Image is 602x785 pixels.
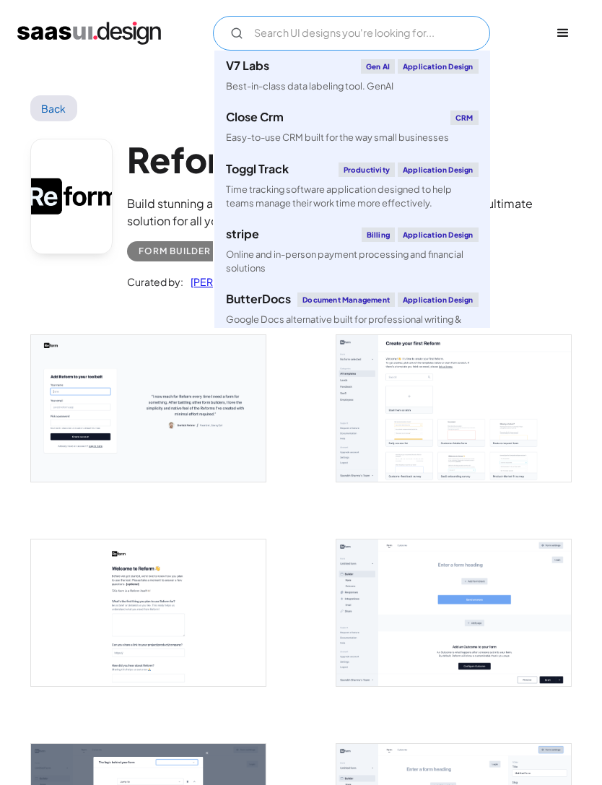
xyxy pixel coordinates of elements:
[226,293,291,305] div: ButterDocs
[297,292,395,307] div: Document Management
[336,335,571,482] img: 6422d7d1bcc9af52f4c9151c_Reform%20Templates.png
[214,219,490,284] a: stripeBillingApplication DesignOnline and in-person payment processing and financial solutions
[127,139,572,181] h1: Reform
[450,110,479,125] div: CRM
[361,59,395,74] div: Gen AI
[339,162,395,177] div: Productivity
[183,273,273,290] a: [PERSON_NAME]
[362,227,395,242] div: Billing
[336,539,571,686] a: open lightbox
[398,292,479,307] div: Application Design
[214,51,490,102] a: V7 LabsGen AIApplication DesignBest-in-class data labeling tool. GenAI
[336,539,571,686] img: 6422d7e51bbd013bc7bf2d5c_Reform%20Create%20Form.png
[226,131,449,144] div: Easy-to-use CRM built for the way small businesses
[213,16,490,51] input: Search UI designs you're looking for...
[226,111,284,123] div: Close Crm
[139,243,211,260] div: Form Builder
[214,102,490,153] a: Close CrmCRMEasy-to-use CRM built for the way small businesses
[127,273,183,290] div: Curated by:
[31,335,266,482] a: open lightbox
[398,227,479,242] div: Application Design
[17,22,161,45] a: home
[31,539,266,686] img: 6422d7d17f8554157d9c8563_Reform%20Welcome%20Screen.png
[398,59,479,74] div: Application Design
[31,539,266,686] a: open lightbox
[226,163,289,175] div: Toggl Track
[226,60,269,71] div: V7 Labs
[541,12,585,55] div: menu
[336,335,571,482] a: open lightbox
[214,284,490,349] a: ButterDocsDocument ManagementApplication DesignGoogle Docs alternative built for professional wri...
[226,228,259,240] div: stripe
[226,248,479,275] div: Online and in-person payment processing and financial solutions
[127,195,572,230] div: Build stunning and user-friendly forms in no time with Reform - the ultimate solution for all you...
[226,313,479,340] div: Google Docs alternative built for professional writing & editing workflows
[214,154,490,219] a: Toggl TrackProductivityApplication DesignTime tracking software application designed to help team...
[398,162,479,177] div: Application Design
[226,79,393,93] div: Best-in-class data labeling tool. GenAI
[226,183,479,210] div: Time tracking software application designed to help teams manage their work time more effectively.
[30,95,77,121] a: Back
[213,16,490,51] form: Email Form
[31,335,266,482] img: 6422d7b11bbd015e9dbedb05_Reform%20Create%20Account.png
